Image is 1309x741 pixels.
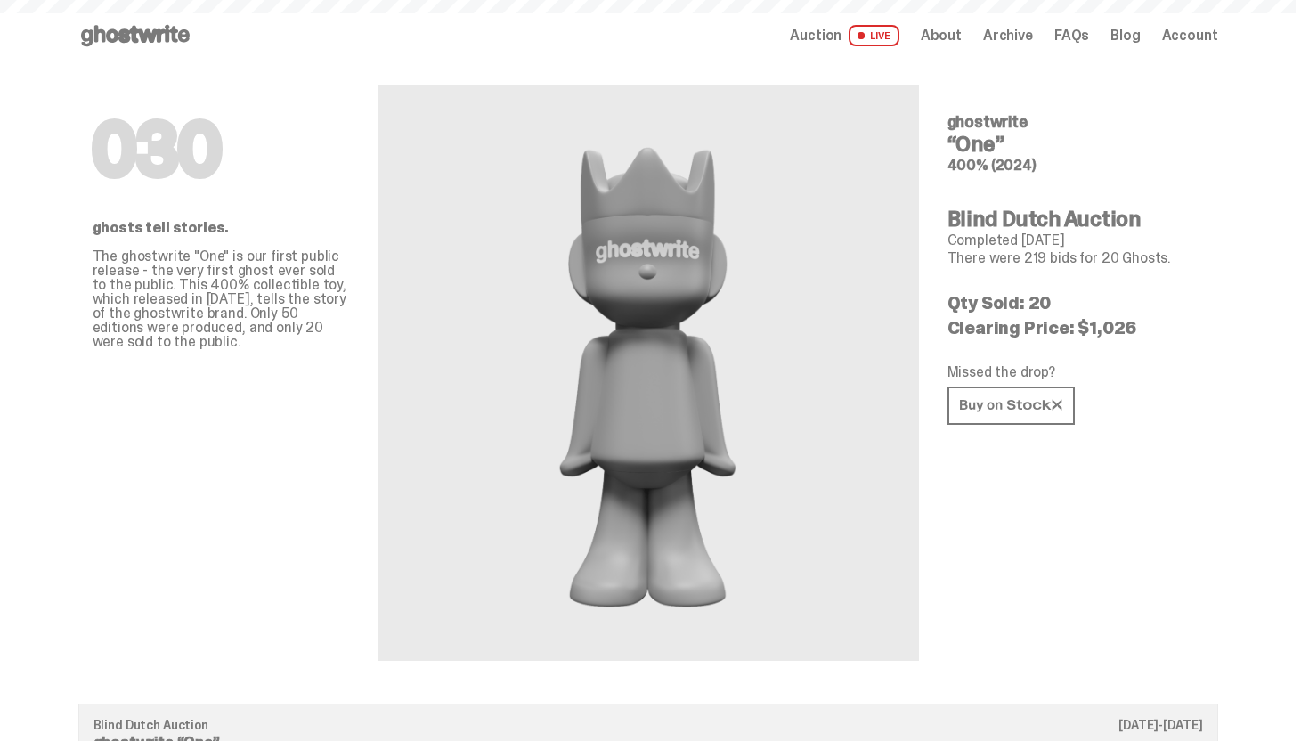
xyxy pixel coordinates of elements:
[947,294,1204,312] p: Qty Sold: 20
[790,25,898,46] a: Auction LIVE
[93,114,349,185] h1: 030
[510,128,785,618] img: ghostwrite&ldquo;One&rdquo;
[947,134,1204,155] h4: “One”
[947,365,1204,379] p: Missed the drop?
[947,208,1204,230] h4: Blind Dutch Auction
[93,221,349,235] p: ghosts tell stories.
[1054,28,1089,43] a: FAQs
[1110,28,1140,43] a: Blog
[983,28,1033,43] a: Archive
[947,251,1204,265] p: There were 219 bids for 20 Ghosts.
[93,719,1203,731] p: Blind Dutch Auction
[849,25,899,46] span: LIVE
[921,28,962,43] a: About
[790,28,841,43] span: Auction
[947,233,1204,248] p: Completed [DATE]
[947,319,1204,337] p: Clearing Price: $1,026
[1118,719,1202,731] p: [DATE]-[DATE]
[947,111,1028,133] span: ghostwrite
[947,156,1037,175] span: 400% (2024)
[1162,28,1218,43] a: Account
[93,249,349,349] p: The ghostwrite "One" is our first public release - the very first ghost ever sold to the public. ...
